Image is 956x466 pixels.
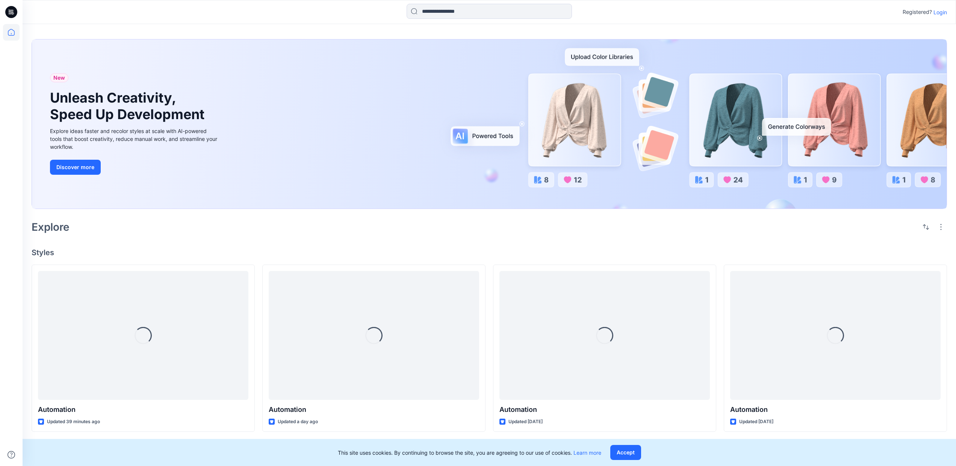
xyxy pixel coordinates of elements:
span: New [53,73,65,82]
p: Registered? [903,8,932,17]
p: Automation [499,404,710,415]
p: Login [933,8,947,16]
a: Discover more [50,160,219,175]
button: Discover more [50,160,101,175]
p: This site uses cookies. By continuing to browse the site, you are agreeing to our use of cookies. [338,449,601,457]
a: Learn more [573,449,601,456]
h1: Unleash Creativity, Speed Up Development [50,90,208,122]
h2: Explore [32,221,70,233]
p: Automation [730,404,941,415]
p: Updated a day ago [278,418,318,426]
p: Automation [38,404,248,415]
p: Updated 39 minutes ago [47,418,100,426]
p: Automation [269,404,479,415]
div: Explore ideas faster and recolor styles at scale with AI-powered tools that boost creativity, red... [50,127,219,151]
p: Updated [DATE] [739,418,773,426]
h4: Styles [32,248,947,257]
p: Updated [DATE] [508,418,543,426]
button: Accept [610,445,641,460]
